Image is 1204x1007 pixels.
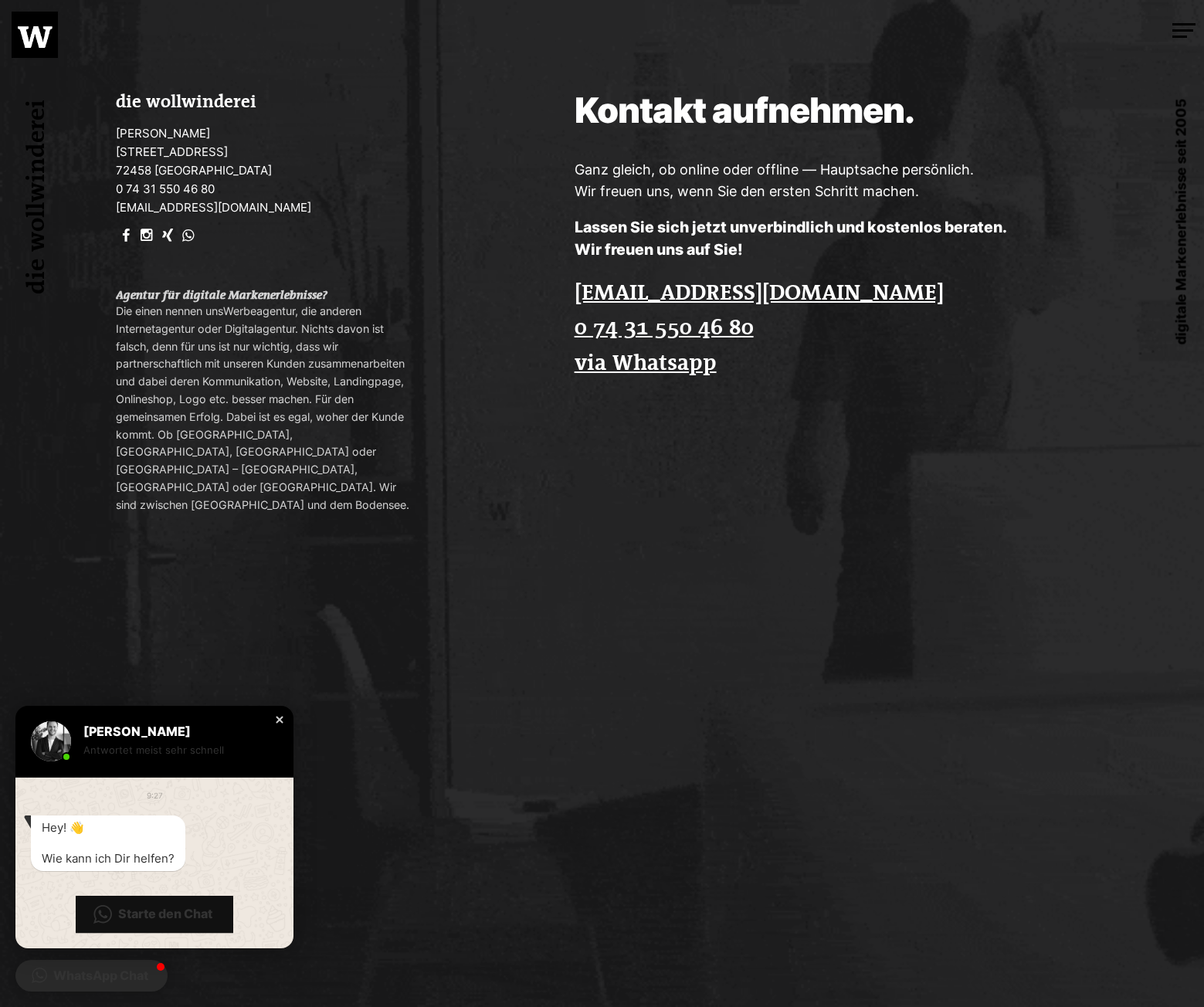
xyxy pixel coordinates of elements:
div: Wie kann ich Dir helfen? [42,851,175,866]
a: 0 74 31 550 46 80 [575,310,754,346]
p: Die einen nennen uns , die anderen Internetagentur oder Digitalagentur. Nichts davon ist falsch, ... [116,303,412,514]
a: [EMAIL_ADDRESS][DOMAIN_NAME] [575,276,944,311]
span: Starte den Chat [118,906,212,922]
button: Starte den Chat [76,896,233,933]
div: Close chat window [272,712,287,727]
div: [PERSON_NAME] [83,724,266,739]
strong: Wir freuen uns auf Sie! [575,240,743,259]
img: Manuel Wollwinder [31,721,71,761]
h1: die wollwinderei [18,81,64,313]
p: Antwortet meist sehr schnell [83,742,266,758]
p: Ganz gleich, ob online oder offline — Hauptsache persönlich. Wir freuen uns, wenn Sie den ersten ... [575,159,1111,204]
div: 9:27 [147,788,163,804]
a: via Whatsapp [575,346,717,381]
h3: Kontakt aufnehmen. [575,93,915,145]
a: Werbeagentur [223,304,295,317]
strong: die wollwinderei [116,93,256,112]
div: Hey! 👋 [42,820,175,836]
img: Logo wollwinder [18,26,53,48]
a: [EMAIL_ADDRESS][DOMAIN_NAME] [116,200,311,215]
p: [PERSON_NAME] [STREET_ADDRESS] 72458 [GEOGRAPHIC_DATA] [116,124,412,217]
strong: Lassen Sie sich jetzt unverbindlich und kostenlos beraten. [575,218,1007,237]
button: WhatsApp Chat [15,960,168,992]
a: 0 74 31 550 46 80 [116,181,215,196]
h1: Agentur für digitale Markenerlebnisse? [116,288,412,303]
